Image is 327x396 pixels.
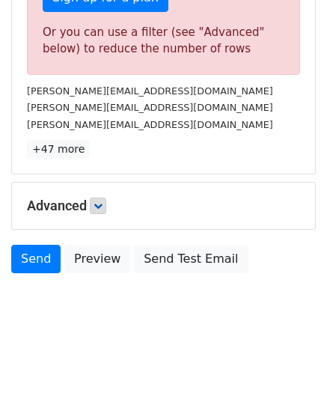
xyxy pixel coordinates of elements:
[11,245,61,273] a: Send
[27,119,273,130] small: [PERSON_NAME][EMAIL_ADDRESS][DOMAIN_NAME]
[64,245,130,273] a: Preview
[27,102,273,113] small: [PERSON_NAME][EMAIL_ADDRESS][DOMAIN_NAME]
[27,85,273,97] small: [PERSON_NAME][EMAIL_ADDRESS][DOMAIN_NAME]
[43,24,284,58] div: Or you can use a filter (see "Advanced" below) to reduce the number of rows
[27,140,90,159] a: +47 more
[134,245,248,273] a: Send Test Email
[27,198,300,214] h5: Advanced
